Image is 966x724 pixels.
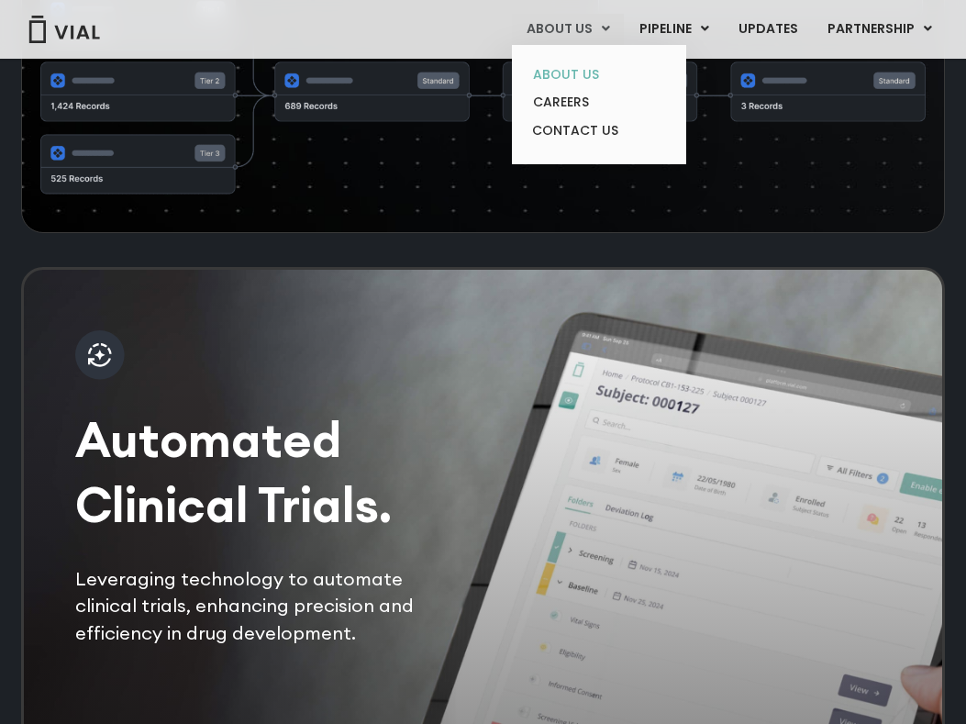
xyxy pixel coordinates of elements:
[512,14,624,45] a: ABOUT USMenu Toggle
[625,14,723,45] a: PIPELINEMenu Toggle
[28,16,101,43] img: Vial Logo
[518,61,679,89] a: ABOUT US
[518,117,679,146] a: CONTACT US
[518,88,679,117] a: CAREERS
[75,407,459,538] h2: Automated Clinical Trials.
[724,14,812,45] a: UPDATES
[813,14,947,45] a: PARTNERSHIPMenu Toggle
[75,565,459,646] p: Leveraging technology to automate clinical trials, enhancing precision and efficiency in drug dev...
